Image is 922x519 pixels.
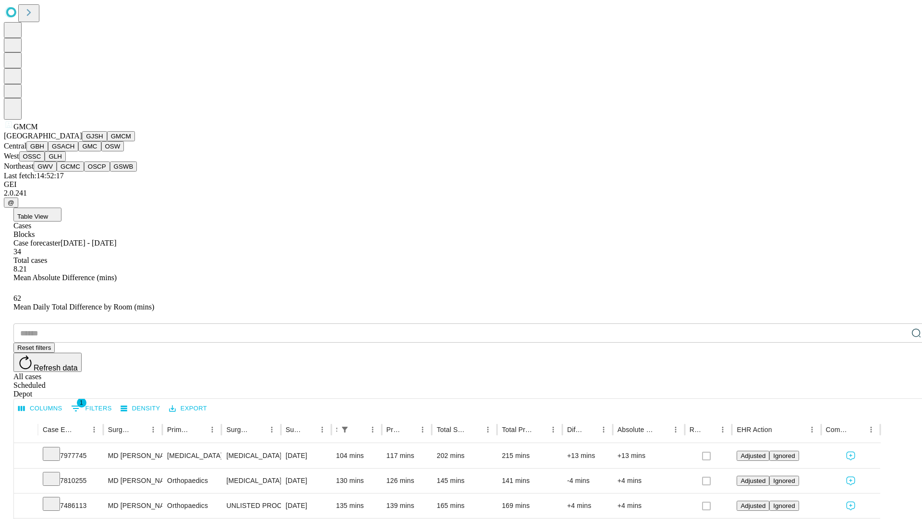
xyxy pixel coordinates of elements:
[226,426,250,433] div: Surgery Name
[4,198,18,208] button: @
[19,448,33,465] button: Expand
[226,444,276,468] div: [MEDICAL_DATA]
[737,476,769,486] button: Adjusted
[740,452,765,459] span: Adjusted
[703,423,716,436] button: Sort
[13,239,61,247] span: Case forecaster
[315,423,329,436] button: Menu
[533,423,546,436] button: Sort
[4,189,918,198] div: 2.0.241
[13,303,154,311] span: Mean Daily Total Difference by Room (mins)
[481,423,495,436] button: Menu
[19,498,33,515] button: Expand
[252,423,265,436] button: Sort
[48,141,78,151] button: GSACH
[107,131,135,141] button: GMCM
[773,477,795,484] span: Ignored
[597,423,610,436] button: Menu
[13,353,82,372] button: Refresh data
[118,401,163,416] button: Density
[502,444,558,468] div: 215 mins
[34,364,78,372] span: Refresh data
[108,444,158,468] div: MD [PERSON_NAME] [PERSON_NAME] Md
[192,423,206,436] button: Sort
[567,469,608,493] div: -4 mins
[546,423,560,436] button: Menu
[167,444,217,468] div: [MEDICAL_DATA]
[773,502,795,509] span: Ignored
[773,452,795,459] span: Ignored
[43,444,98,468] div: 7977745
[78,141,101,151] button: GMC
[740,477,765,484] span: Adjusted
[108,494,158,518] div: MD [PERSON_NAME] [PERSON_NAME] Md
[502,426,532,433] div: Total Predicted Duration
[13,273,117,282] span: Mean Absolute Difference (mins)
[737,426,772,433] div: EHR Action
[87,423,101,436] button: Menu
[336,494,377,518] div: 135 mins
[773,423,787,436] button: Sort
[4,162,34,170] span: Northeast
[108,426,132,433] div: Surgeon Name
[16,401,65,416] button: Select columns
[4,132,82,140] span: [GEOGRAPHIC_DATA]
[769,476,799,486] button: Ignored
[69,401,114,416] button: Show filters
[769,501,799,511] button: Ignored
[19,151,45,161] button: OSSC
[82,131,107,141] button: GJSH
[387,469,427,493] div: 126 mins
[61,239,116,247] span: [DATE] - [DATE]
[74,423,87,436] button: Sort
[583,423,597,436] button: Sort
[17,344,51,351] span: Reset filters
[618,444,680,468] div: +13 mins
[437,426,467,433] div: Total Scheduled Duration
[13,208,61,222] button: Table View
[826,426,850,433] div: Comments
[336,444,377,468] div: 104 mins
[13,123,38,131] span: GMCM
[437,494,492,518] div: 165 mins
[502,469,558,493] div: 141 mins
[26,141,48,151] button: GBH
[567,426,582,433] div: Difference
[864,423,878,436] button: Menu
[84,161,110,172] button: OSCP
[437,444,492,468] div: 202 mins
[13,265,27,273] span: 8.21
[108,469,158,493] div: MD [PERSON_NAME] [PERSON_NAME] Md
[387,494,427,518] div: 139 mins
[740,502,765,509] span: Adjusted
[286,426,301,433] div: Surgery Date
[57,161,84,172] button: GCMC
[567,444,608,468] div: +13 mins
[366,423,379,436] button: Menu
[567,494,608,518] div: +4 mins
[167,401,209,416] button: Export
[618,469,680,493] div: +4 mins
[437,469,492,493] div: 145 mins
[43,469,98,493] div: 7810255
[669,423,682,436] button: Menu
[13,294,21,302] span: 62
[4,172,64,180] span: Last fetch: 14:52:17
[167,494,217,518] div: Orthopaedics
[19,473,33,490] button: Expand
[34,161,57,172] button: GWV
[226,469,276,493] div: [MEDICAL_DATA] [MEDICAL_DATA]
[618,494,680,518] div: +4 mins
[737,501,769,511] button: Adjusted
[101,141,124,151] button: OSW
[146,423,160,436] button: Menu
[286,494,327,518] div: [DATE]
[387,426,402,433] div: Predicted In Room Duration
[286,444,327,468] div: [DATE]
[805,423,819,436] button: Menu
[618,426,655,433] div: Absolute Difference
[45,151,65,161] button: GLH
[655,423,669,436] button: Sort
[690,426,702,433] div: Resolved in EHR
[769,451,799,461] button: Ignored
